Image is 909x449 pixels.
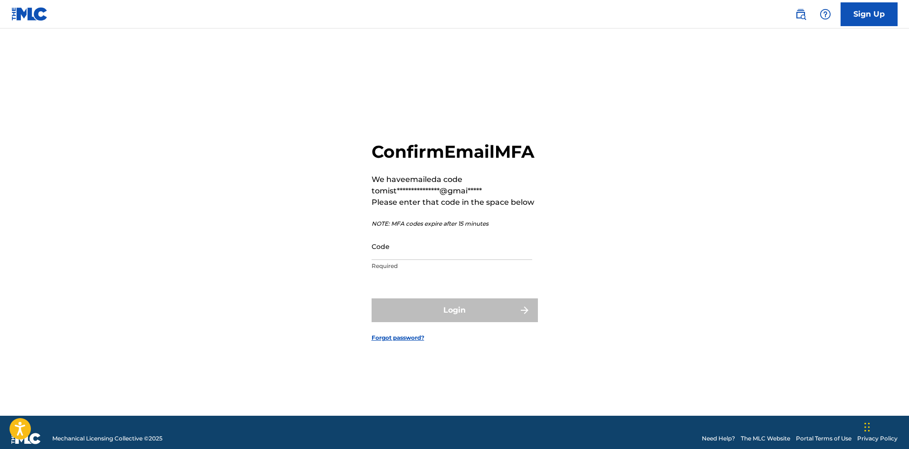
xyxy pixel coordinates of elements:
[372,220,538,228] p: NOTE: MFA codes expire after 15 minutes
[372,334,424,342] a: Forgot password?
[702,434,735,443] a: Need Help?
[11,7,48,21] img: MLC Logo
[11,433,41,444] img: logo
[861,403,909,449] div: Widget de chat
[52,434,163,443] span: Mechanical Licensing Collective © 2025
[841,2,898,26] a: Sign Up
[861,403,909,449] iframe: Chat Widget
[864,413,870,441] div: Arrastrar
[820,9,831,20] img: help
[795,9,806,20] img: search
[372,197,538,208] p: Please enter that code in the space below
[857,434,898,443] a: Privacy Policy
[796,434,852,443] a: Portal Terms of Use
[791,5,810,24] a: Public Search
[816,5,835,24] div: Help
[741,434,790,443] a: The MLC Website
[372,141,538,162] h2: Confirm Email MFA
[372,262,532,270] p: Required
